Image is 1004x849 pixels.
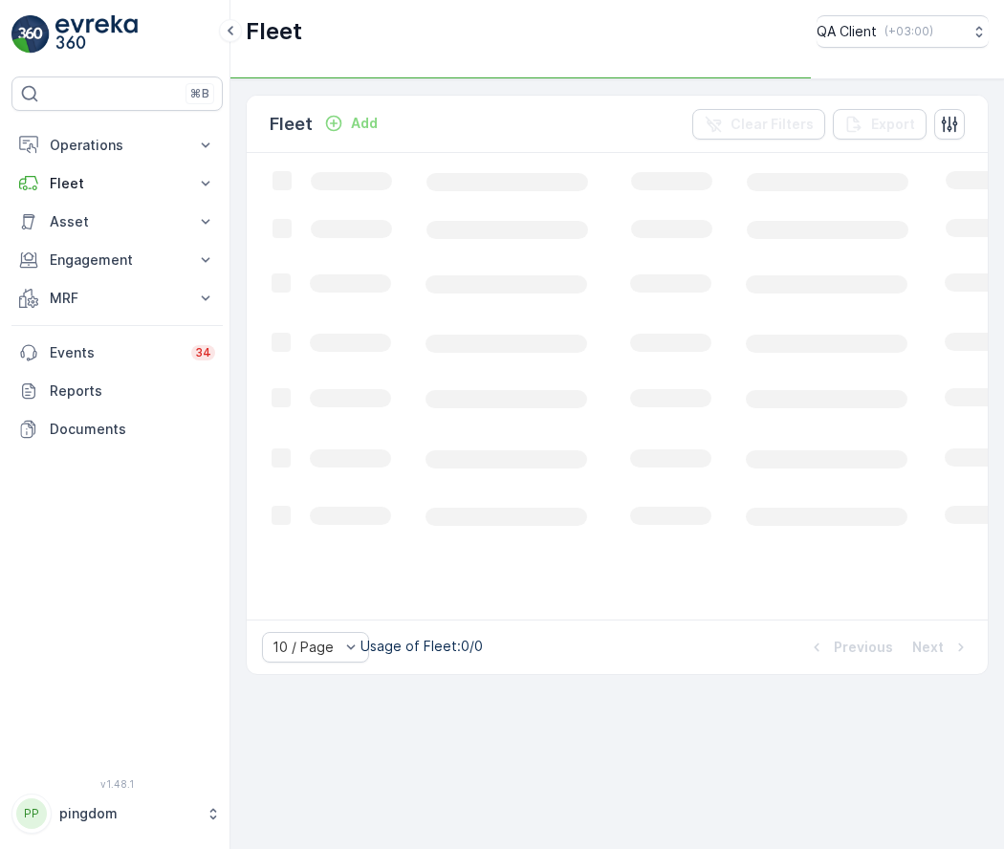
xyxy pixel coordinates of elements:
[11,794,223,834] button: PPpingdom
[50,174,185,193] p: Fleet
[50,420,215,439] p: Documents
[871,115,915,134] p: Export
[884,24,933,39] p: ( +03:00 )
[834,638,893,657] p: Previous
[11,372,223,410] a: Reports
[351,114,378,133] p: Add
[50,250,185,270] p: Engagement
[246,16,302,47] p: Fleet
[59,804,196,823] p: pingdom
[11,241,223,279] button: Engagement
[833,109,927,140] button: Export
[50,136,185,155] p: Operations
[11,778,223,790] span: v 1.48.1
[50,381,215,401] p: Reports
[910,636,972,659] button: Next
[50,343,180,362] p: Events
[817,15,989,48] button: QA Client(+03:00)
[270,111,313,138] p: Fleet
[912,638,944,657] p: Next
[731,115,814,134] p: Clear Filters
[16,798,47,829] div: PP
[11,410,223,448] a: Documents
[55,15,138,54] img: logo_light-DOdMpM7g.png
[50,212,185,231] p: Asset
[11,334,223,372] a: Events34
[11,15,50,54] img: logo
[692,109,825,140] button: Clear Filters
[11,279,223,317] button: MRF
[190,86,209,101] p: ⌘B
[360,637,483,656] p: Usage of Fleet : 0/0
[316,112,385,135] button: Add
[11,203,223,241] button: Asset
[195,345,211,360] p: 34
[817,22,877,41] p: QA Client
[805,636,895,659] button: Previous
[11,126,223,164] button: Operations
[11,164,223,203] button: Fleet
[50,289,185,308] p: MRF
